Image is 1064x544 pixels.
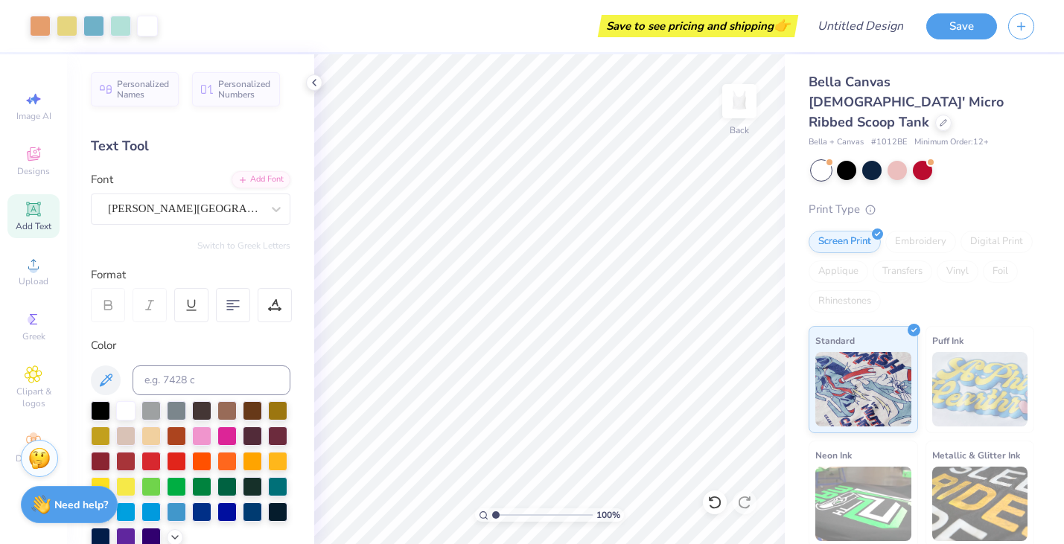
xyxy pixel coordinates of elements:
[602,15,794,37] div: Save to see pricing and shipping
[809,260,868,283] div: Applique
[17,165,50,177] span: Designs
[809,136,864,149] span: Bella + Canvas
[91,171,113,188] label: Font
[54,498,108,512] strong: Need help?
[914,136,989,149] span: Minimum Order: 12 +
[961,231,1033,253] div: Digital Print
[7,385,60,409] span: Clipart & logos
[16,110,51,122] span: Image AI
[232,171,290,188] div: Add Font
[724,86,754,116] img: Back
[19,275,48,287] span: Upload
[91,266,292,284] div: Format
[809,231,881,253] div: Screen Print
[873,260,932,283] div: Transfers
[809,290,881,313] div: Rhinestones
[815,467,911,541] img: Neon Ink
[932,352,1028,426] img: Puff Ink
[815,333,855,348] span: Standard
[596,508,620,522] span: 100 %
[774,16,790,34] span: 👉
[91,136,290,156] div: Text Tool
[926,13,997,39] button: Save
[730,124,749,137] div: Back
[932,333,963,348] span: Puff Ink
[16,220,51,232] span: Add Text
[91,337,290,354] div: Color
[133,365,290,395] input: e.g. 7428 c
[871,136,907,149] span: # 1012BE
[815,352,911,426] img: Standard
[809,201,1034,218] div: Print Type
[932,467,1028,541] img: Metallic & Glitter Ink
[815,447,852,463] span: Neon Ink
[983,260,1018,283] div: Foil
[937,260,978,283] div: Vinyl
[197,240,290,252] button: Switch to Greek Letters
[22,330,45,342] span: Greek
[932,447,1020,463] span: Metallic & Glitter Ink
[885,231,956,253] div: Embroidery
[806,11,915,41] input: Untitled Design
[809,73,1004,131] span: Bella Canvas [DEMOGRAPHIC_DATA]' Micro Ribbed Scoop Tank
[16,452,51,464] span: Decorate
[218,79,271,100] span: Personalized Numbers
[117,79,170,100] span: Personalized Names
